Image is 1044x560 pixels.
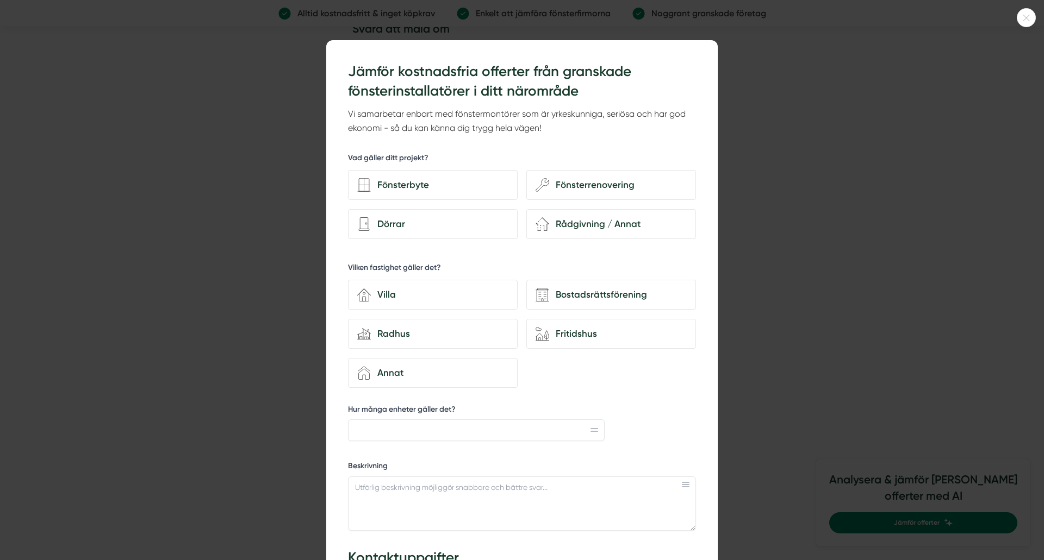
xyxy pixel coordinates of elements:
[348,461,696,474] label: Beskrivning
[348,62,696,102] h3: Jämför kostnadsfria offerter från granskade fönsterinstallatörer i ditt närområde
[348,262,441,276] h5: Vilken fastighet gäller det?
[348,404,605,418] label: Hur många enheter gäller det?
[348,107,696,136] p: Vi samarbetar enbart med fönstermontörer som är yrkeskunniga, seriösa och har god ekonomi - så du...
[348,153,428,166] h5: Vad gäller ditt projekt?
